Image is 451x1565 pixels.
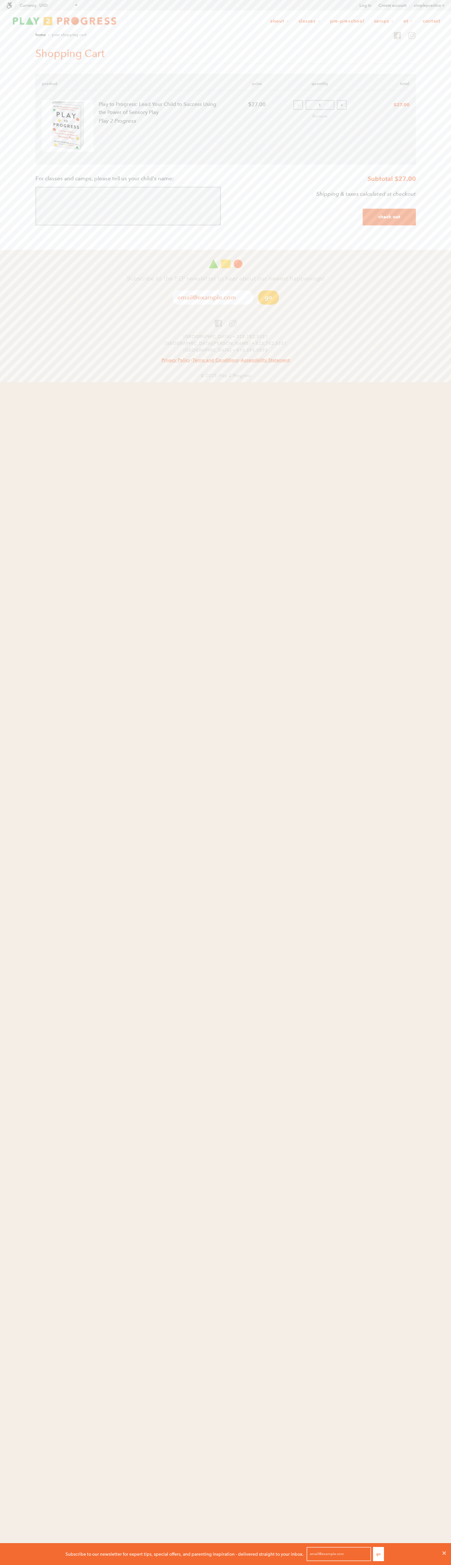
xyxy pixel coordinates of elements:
div: Quantity [284,80,347,87]
input: email@example.com [307,1547,371,1561]
a: About [266,15,293,27]
p: Subscribe to our newsletter for expert tips, special offers, and parenting inspiration - delivere... [65,1551,304,1558]
div: Total [347,80,409,87]
a: OT [399,15,417,27]
h4: Subscribe to the P2P newsletter to hear about our newest happenings! [35,275,416,284]
span: Subtotal [368,175,393,183]
button: Go [373,1547,384,1561]
a: Log in [359,2,371,9]
em: Shipping & taxes calculated at checkout [316,191,416,197]
label: For classes and camps, please tell us your child's name: [35,175,174,182]
button: - [293,100,303,110]
span: $27.00 [394,102,409,108]
a: Camps [370,15,398,27]
a: Remove [293,113,347,119]
a: Home [35,32,46,37]
span: $27.00 [248,101,266,108]
input: Check Out [363,209,416,225]
span: Your Shopping Cart [52,32,86,37]
span: Play 2 Progress [42,117,221,125]
span: $27.00 [395,175,416,183]
div: Product [32,80,221,87]
h1: Shopping Cart [35,46,416,64]
a: Play 2 Progress [218,373,251,379]
a: Create account [378,2,407,9]
a: Accessibility Statement [241,357,290,363]
div: Price [221,80,284,87]
a: Play to Progress: Lead Your Child to Success Using the Power of Sensory Play [42,100,221,117]
img: Play2Progress logo [6,14,123,27]
a: simplepractice > [414,2,445,9]
a: Pre-Preschool [326,15,368,27]
nav: breadcrumbs [35,32,86,38]
a: Classes [294,15,325,27]
img: Play 2 Progress - Play 2 Progress: Lead Your Child to Success Using the Power of Sensory Play Book [42,100,93,152]
img: Play 2 Progress logo [209,260,242,268]
a: Privacy Policy [162,357,190,363]
a: Contact [418,15,445,27]
span: › [48,32,49,37]
label: Currency [20,3,36,8]
button: Go [258,290,279,305]
input: email@example.com [172,290,253,305]
a: Terms and Conditions [192,357,239,363]
button: + [337,100,347,110]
